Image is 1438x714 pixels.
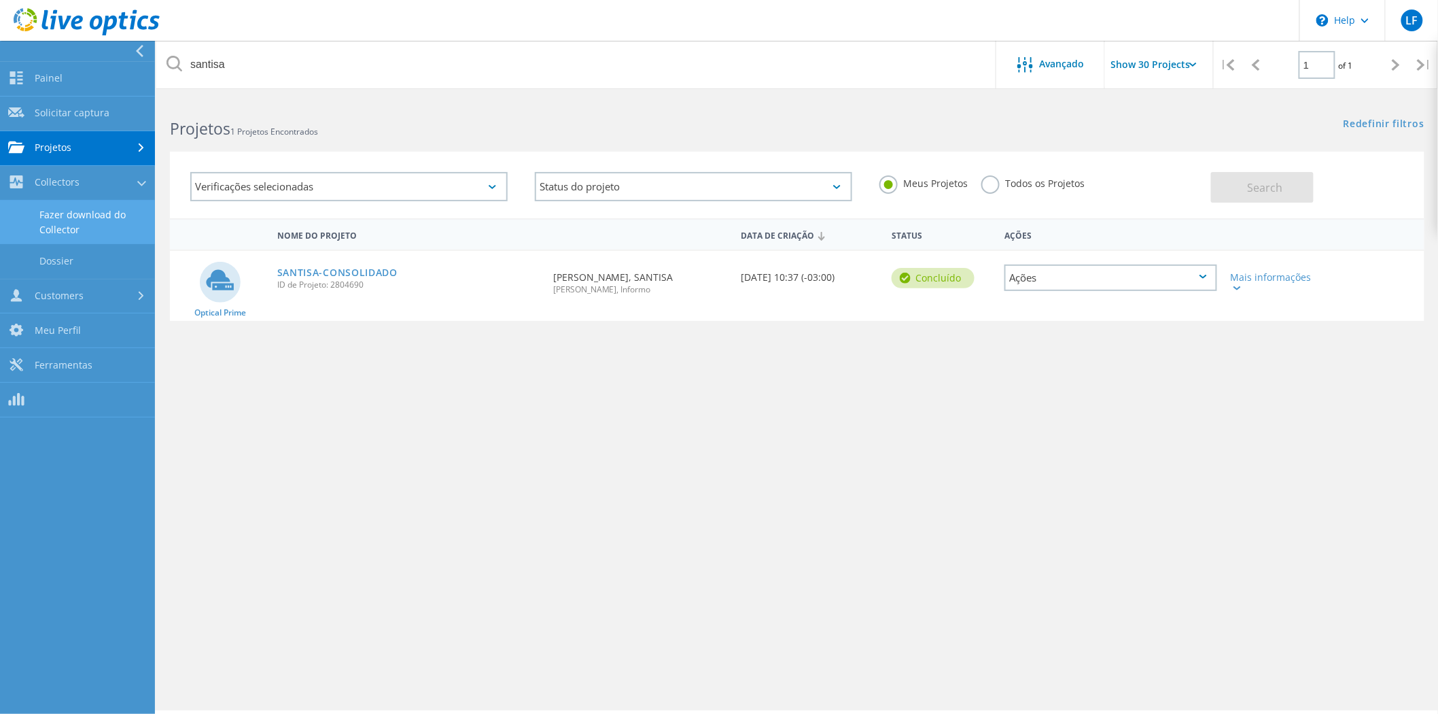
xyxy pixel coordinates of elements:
span: LF [1405,15,1418,26]
div: | [1410,41,1438,89]
div: [DATE] 10:37 (-03:00) [735,251,885,296]
div: Status do projeto [535,172,852,201]
div: Verificações selecionadas [190,172,508,201]
div: Concluído [892,268,975,288]
div: Nome do Projeto [270,222,546,247]
div: | [1214,41,1242,89]
span: Search [1247,180,1282,195]
div: Ações [1004,265,1216,291]
svg: \n [1316,14,1329,27]
a: Live Optics Dashboard [14,29,160,38]
span: 1 Projetos Encontrados [230,126,318,137]
b: Projetos [170,118,230,139]
span: Optical Prime [194,309,246,317]
a: Redefinir filtros [1344,119,1424,131]
span: [PERSON_NAME], Informo [553,286,728,294]
a: SANTISA-CONSOLIDADO [277,268,398,277]
div: Ações [998,222,1223,247]
input: Pesquisar projetos por nome, proprietário, ID, empresa, etc [156,41,997,88]
div: Data de Criação [735,222,885,248]
span: Avançado [1040,59,1085,69]
div: Status [885,222,998,247]
button: Search [1211,172,1314,203]
div: Mais informações [1231,273,1318,292]
div: [PERSON_NAME], SANTISA [546,251,735,307]
label: Todos os Projetos [981,175,1085,188]
span: ID de Projeto: 2804690 [277,281,540,289]
label: Meus Projetos [879,175,968,188]
span: of 1 [1339,60,1353,71]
